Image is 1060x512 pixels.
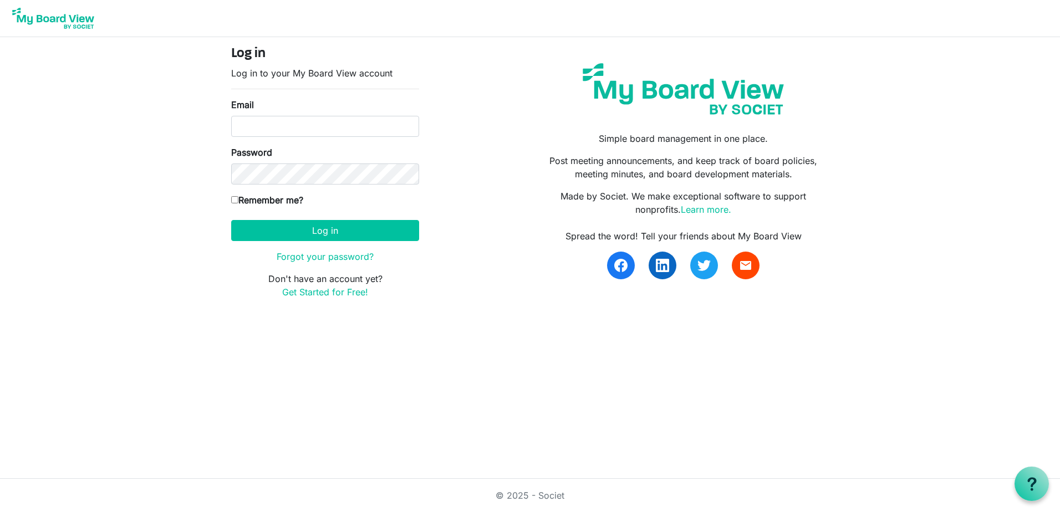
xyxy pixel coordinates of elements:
p: Don't have an account yet? [231,272,419,299]
label: Password [231,146,272,159]
p: Post meeting announcements, and keep track of board policies, meeting minutes, and board developm... [538,154,829,181]
a: © 2025 - Societ [496,490,564,501]
label: Email [231,98,254,111]
a: Forgot your password? [277,251,374,262]
img: my-board-view-societ.svg [574,55,792,123]
img: linkedin.svg [656,259,669,272]
span: email [739,259,752,272]
label: Remember me? [231,193,303,207]
p: Log in to your My Board View account [231,66,419,80]
p: Simple board management in one place. [538,132,829,145]
div: Spread the word! Tell your friends about My Board View [538,229,829,243]
a: Get Started for Free! [282,286,368,298]
p: Made by Societ. We make exceptional software to support nonprofits. [538,190,829,216]
img: twitter.svg [697,259,711,272]
h4: Log in [231,46,419,62]
img: facebook.svg [614,259,628,272]
a: Learn more. [681,204,731,215]
button: Log in [231,220,419,241]
input: Remember me? [231,196,238,203]
a: email [732,252,760,279]
img: My Board View Logo [9,4,98,32]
